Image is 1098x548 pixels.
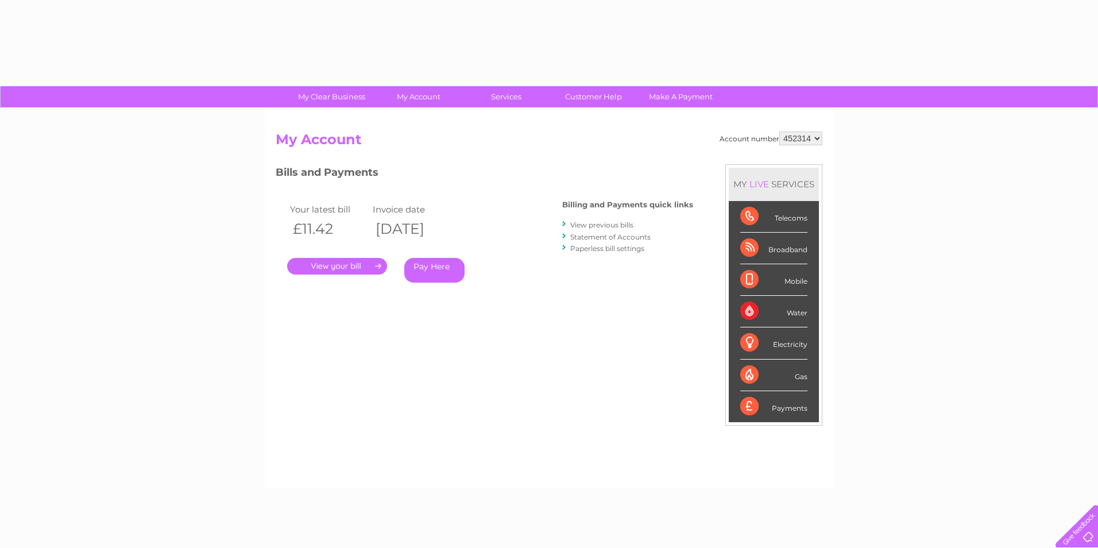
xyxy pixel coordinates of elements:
div: Account number [720,132,822,145]
a: Services [459,86,554,107]
div: Broadband [740,233,807,264]
td: Invoice date [370,202,453,217]
a: Customer Help [546,86,641,107]
h2: My Account [276,132,822,153]
a: View previous bills [570,221,633,229]
div: MY SERVICES [729,168,819,200]
a: Statement of Accounts [570,233,651,241]
div: Gas [740,360,807,391]
div: Water [740,296,807,327]
a: Pay Here [404,258,465,283]
div: Payments [740,391,807,422]
th: £11.42 [287,217,370,241]
h4: Billing and Payments quick links [562,200,693,209]
a: Paperless bill settings [570,244,644,253]
a: My Account [372,86,466,107]
a: Make A Payment [633,86,728,107]
div: Mobile [740,264,807,296]
th: [DATE] [370,217,453,241]
a: . [287,258,387,275]
div: Telecoms [740,201,807,233]
td: Your latest bill [287,202,370,217]
h3: Bills and Payments [276,164,693,184]
div: Electricity [740,327,807,359]
a: My Clear Business [284,86,379,107]
div: LIVE [747,179,771,190]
